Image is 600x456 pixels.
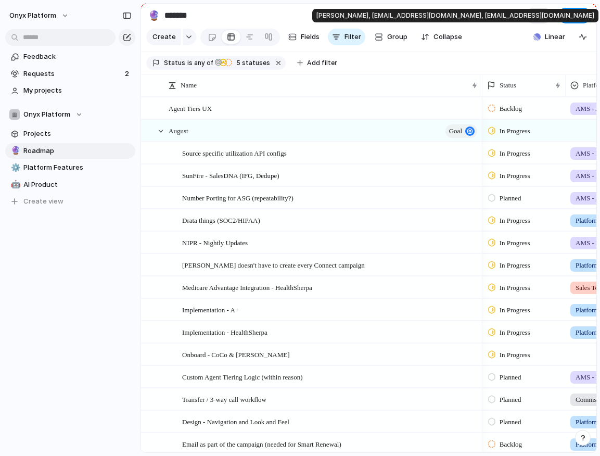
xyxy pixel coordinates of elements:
[181,80,197,91] span: Name
[182,259,365,271] span: [PERSON_NAME] doesn't have to create every Connect campaign
[445,124,477,138] button: goal
[187,58,193,68] span: is
[369,29,413,45] button: Group
[500,283,530,293] span: In Progress
[146,7,162,24] button: 🔮
[146,29,181,45] button: Create
[5,107,135,122] button: Onyx Platform
[233,59,242,67] span: 5
[9,146,20,156] button: 🔮
[500,216,530,226] span: In Progress
[182,371,302,383] span: Custom Agent Tiering Logic (within reason)
[328,29,365,45] button: Filter
[23,109,70,120] span: Onyx Platform
[500,372,521,383] span: Planned
[23,69,122,79] span: Requests
[291,56,343,70] button: Add filter
[284,29,324,45] button: Fields
[9,162,20,173] button: ⚙️
[545,32,565,42] span: Linear
[23,180,132,190] span: AI Product
[500,439,522,450] span: Backlog
[500,80,516,91] span: Status
[233,58,270,68] span: statuses
[5,49,135,65] a: Feedback
[182,236,248,248] span: NIPR - Nightly Updates
[23,52,132,62] span: Feedback
[529,29,569,45] button: Linear
[344,32,361,42] span: Filter
[164,58,185,68] span: Status
[558,8,591,23] button: Share
[11,179,18,191] div: 🤖
[23,196,63,207] span: Create view
[387,32,407,42] span: Group
[185,57,215,69] button: isany of
[433,32,462,42] span: Collapse
[5,7,74,24] button: Onyx Platform
[182,326,267,338] span: Implementation - HealthSherpa
[214,57,272,69] button: 5 statuses
[182,281,312,293] span: Medicare Advantage Integration - HealthSherpa
[23,85,132,96] span: My projects
[169,102,212,114] span: Agent Tiers UX
[5,66,135,82] a: Requests2
[500,126,530,136] span: In Progress
[23,162,132,173] span: Platform Features
[182,192,293,204] span: Number Porting for ASG (repeatability?)
[23,129,132,139] span: Projects
[301,32,320,42] span: Fields
[500,104,522,114] span: Backlog
[5,177,135,193] a: 🤖AI Product
[417,29,466,45] button: Collapse
[125,69,131,79] span: 2
[182,438,341,450] span: Email as part of the campaign (needed for Smart Renewal)
[500,193,521,204] span: Planned
[11,162,18,174] div: ⚙️
[182,415,289,427] span: Design - Navigation and Look and Feel
[152,32,176,42] span: Create
[500,395,521,405] span: Planned
[182,348,290,360] span: Onboard - CoCo & [PERSON_NAME]
[182,303,239,315] span: Implementation - A+
[312,9,598,22] div: [PERSON_NAME], [EMAIL_ADDRESS][DOMAIN_NAME], [EMAIL_ADDRESS][DOMAIN_NAME]
[500,260,530,271] span: In Progress
[5,126,135,142] a: Projects
[500,305,530,315] span: In Progress
[500,417,521,427] span: Planned
[500,148,530,159] span: In Progress
[449,124,462,138] span: goal
[5,83,135,98] a: My projects
[9,180,20,190] button: 🤖
[182,169,279,181] span: SunFire - SalesDNA (IFG, Dedupe)
[9,10,56,21] span: Onyx Platform
[148,8,160,22] div: 🔮
[5,160,135,175] a: ⚙️Platform Features
[5,143,135,159] a: 🔮Roadmap
[169,124,188,136] span: August
[182,147,287,159] span: Source specific utilization API configs
[23,146,132,156] span: Roadmap
[5,194,135,209] button: Create view
[11,145,18,157] div: 🔮
[182,214,260,226] span: Drata things (SOC2/HIPAA)
[500,171,530,181] span: In Progress
[500,350,530,360] span: In Progress
[307,58,337,68] span: Add filter
[500,238,530,248] span: In Progress
[182,393,266,405] span: Transfer / 3-way call workflow
[193,58,213,68] span: any of
[500,327,530,338] span: In Progress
